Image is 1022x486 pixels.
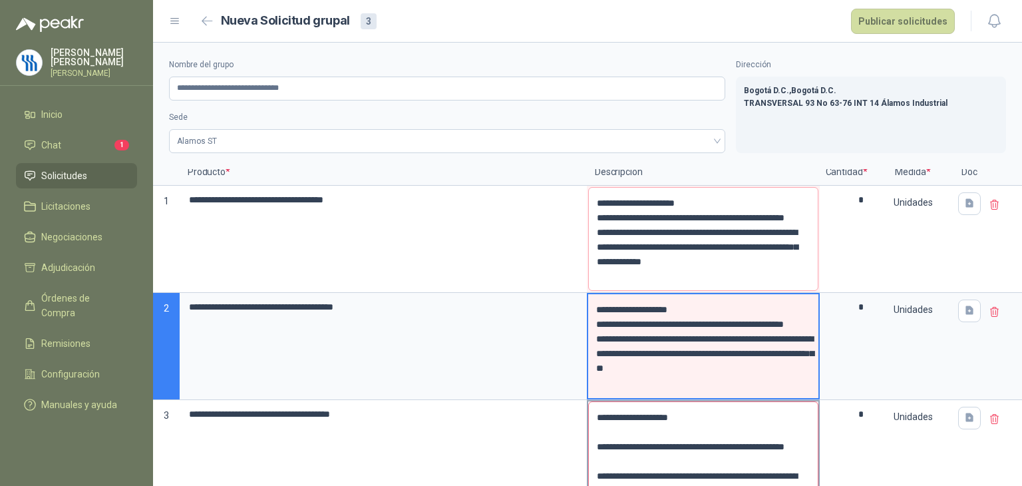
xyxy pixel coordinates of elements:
[153,293,180,400] p: 2
[588,291,668,303] p: Máximo 200 caracteres
[588,398,668,410] p: Máximo 200 caracteres
[177,131,717,151] span: Alamos ST
[361,13,377,29] div: 3
[41,199,90,214] span: Licitaciones
[820,159,873,186] p: Cantidad
[41,230,102,244] span: Negociaciones
[16,255,137,280] a: Adjudicación
[16,102,137,127] a: Inicio
[169,59,725,71] label: Nombre del grupo
[51,69,137,77] p: [PERSON_NAME]
[153,186,180,293] p: 1
[41,168,87,183] span: Solicitudes
[16,194,137,219] a: Licitaciones
[180,159,587,186] p: Producto
[736,59,1006,71] label: Dirección
[874,401,951,432] div: Unidades
[16,224,137,250] a: Negociaciones
[41,291,124,320] span: Órdenes de Compra
[873,159,953,186] p: Medida
[41,397,117,412] span: Manuales y ayuda
[16,362,137,387] a: Configuración
[41,336,90,351] span: Remisiones
[744,97,998,110] p: TRANSVERSAL 93 No 63-76 INT 14 Álamos Industrial
[874,294,951,325] div: Unidades
[16,392,137,417] a: Manuales y ayuda
[51,48,137,67] p: [PERSON_NAME] [PERSON_NAME]
[953,159,986,186] p: Doc
[16,163,137,188] a: Solicitudes
[16,286,137,326] a: Órdenes de Compra
[16,331,137,356] a: Remisiones
[41,107,63,122] span: Inicio
[851,9,955,34] button: Publicar solicitudes
[17,50,42,75] img: Company Logo
[41,367,100,381] span: Configuración
[114,140,129,150] span: 1
[221,11,350,31] h2: Nueva Solicitud grupal
[41,260,95,275] span: Adjudicación
[169,111,725,124] label: Sede
[41,138,61,152] span: Chat
[16,132,137,158] a: Chat1
[16,16,84,32] img: Logo peakr
[874,187,951,218] div: Unidades
[744,85,998,97] p: Bogotá D.C. , Bogotá D.C.
[587,159,820,186] p: Descripción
